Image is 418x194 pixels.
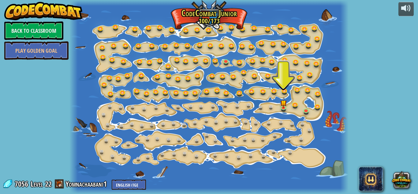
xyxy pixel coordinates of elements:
[4,21,63,40] a: Back to Classroom
[31,179,43,189] span: Level
[4,41,69,60] a: Play Golden Goal
[398,2,414,16] button: Adjust volume
[15,179,30,189] span: 7056
[45,179,52,189] span: 22
[65,179,109,189] a: Yomnachaabani1
[280,97,287,108] img: level-banner-started.png
[4,2,83,20] img: CodeCombat - Learn how to code by playing a game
